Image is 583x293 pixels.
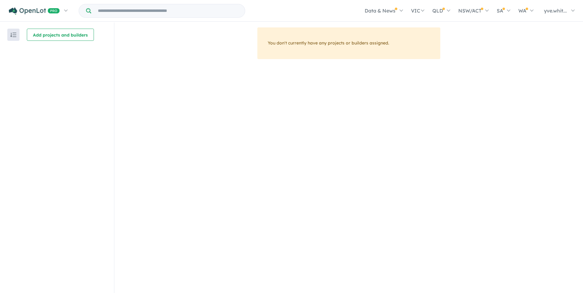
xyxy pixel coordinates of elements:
[9,7,60,15] img: Openlot PRO Logo White
[10,33,16,37] img: sort.svg
[257,27,440,59] div: You don't currently have any projects or builders assigned.
[27,29,94,41] button: Add projects and builders
[92,4,244,17] input: Try estate name, suburb, builder or developer
[544,8,567,14] span: yve.whit...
